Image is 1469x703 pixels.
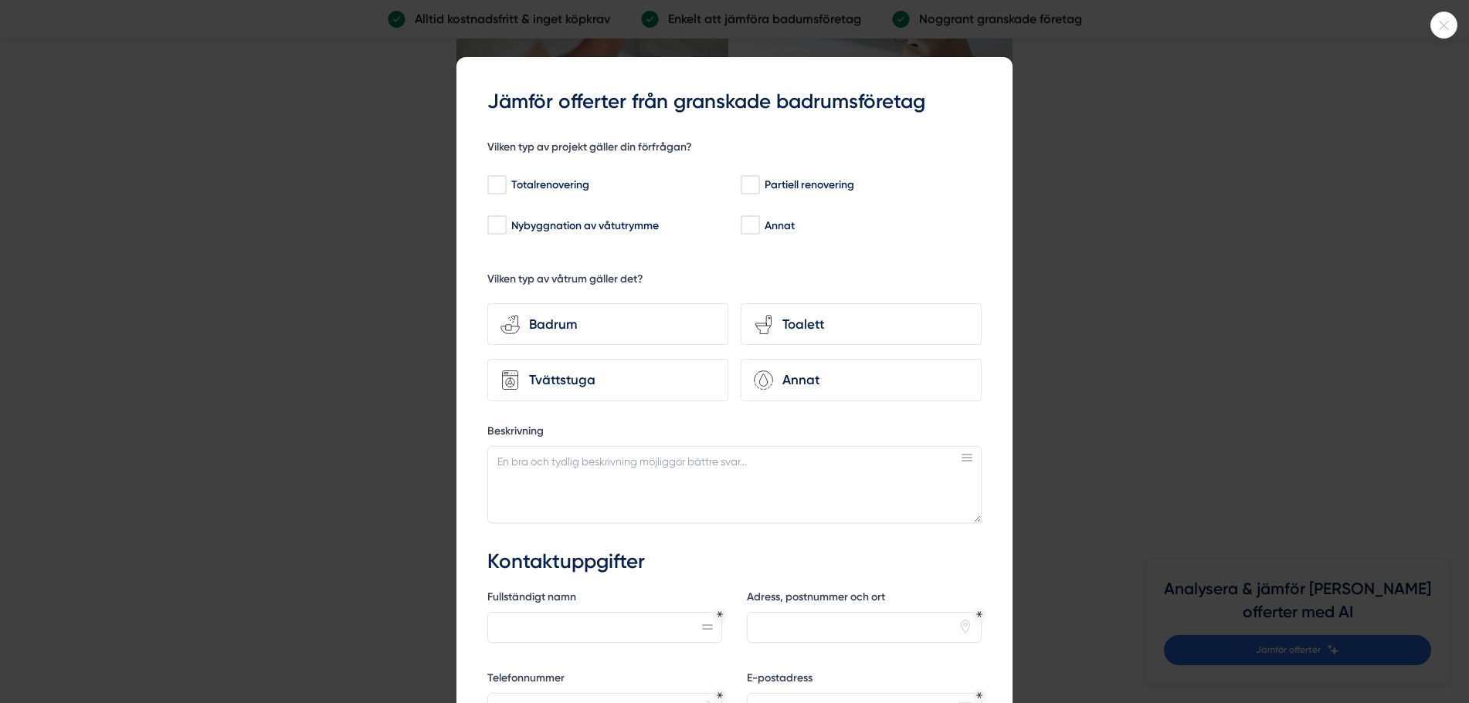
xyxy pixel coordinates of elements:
label: Telefonnummer [487,671,722,690]
div: Obligatoriskt [717,692,723,698]
h3: Jämför offerter från granskade badrumsföretag [487,88,982,116]
div: Obligatoriskt [717,611,723,617]
h3: Kontaktuppgifter [487,548,982,576]
h5: Vilken typ av projekt gäller din förfrågan? [487,140,692,159]
input: Annat [741,218,758,233]
label: Fullständigt namn [487,590,722,609]
input: Totalrenovering [487,177,505,193]
input: Nybyggnation av våtutrymme [487,218,505,233]
h5: Vilken typ av våtrum gäller det? [487,272,643,291]
div: Obligatoriskt [976,692,982,698]
input: Partiell renovering [741,177,758,193]
label: Beskrivning [487,424,982,443]
label: Adress, postnummer och ort [747,590,982,609]
div: Obligatoriskt [976,611,982,617]
label: E-postadress [747,671,982,690]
